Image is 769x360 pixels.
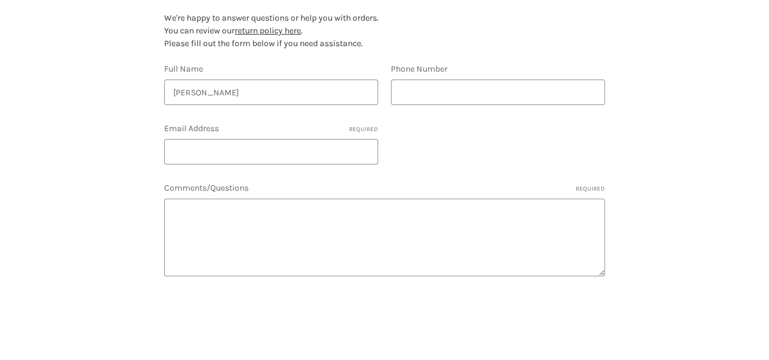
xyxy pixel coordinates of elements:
[164,63,378,75] label: Full Name
[576,185,605,194] small: Required
[349,125,378,134] small: Required
[164,12,604,50] p: We're happy to answer questions or help you with orders. You can review our . Please fill out the...
[164,182,604,194] label: Comments/Questions
[391,63,605,75] label: Phone Number
[164,122,378,135] label: Email Address
[164,293,349,341] iframe: reCAPTCHA
[235,25,301,36] a: return policy here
